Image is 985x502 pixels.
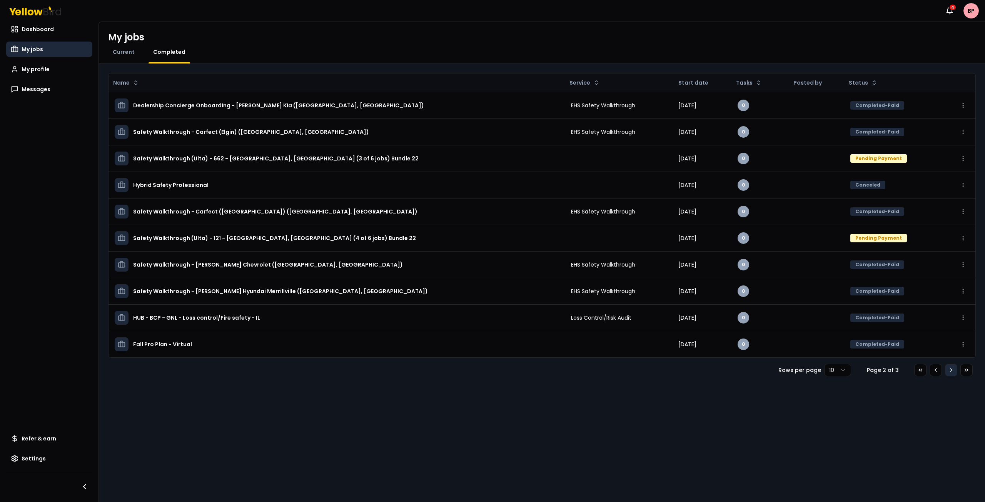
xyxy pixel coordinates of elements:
h3: Safety Walkthrough - Carfect (Elgin) ([GEOGRAPHIC_DATA], [GEOGRAPHIC_DATA]) [133,125,369,139]
h3: Fall Pro Plan - Virtual [133,337,192,351]
span: [DATE] [678,340,696,348]
div: Completed-Paid [850,128,904,136]
a: Messages [6,82,92,97]
span: EHS Safety Walkthrough [571,102,635,109]
span: [DATE] [678,234,696,242]
button: Tasks [733,77,765,89]
a: Completed [149,48,190,56]
div: Completed-Paid [850,207,904,216]
button: Service [566,77,603,89]
span: My profile [22,65,50,73]
span: Completed [153,48,185,56]
span: BP [963,3,979,18]
a: Settings [6,451,92,466]
h3: Safety Walkthrough (Ulta) - 662 - [GEOGRAPHIC_DATA], [GEOGRAPHIC_DATA] (3 of 6 jobs) Bundle 22 [133,152,419,165]
div: Pending Payment [850,154,907,163]
span: Current [113,48,135,56]
a: My jobs [6,42,92,57]
span: [DATE] [678,287,696,295]
span: Status [849,79,868,87]
span: [DATE] [678,181,696,189]
h3: Safety Walkthrough - [PERSON_NAME] Chevrolet ([GEOGRAPHIC_DATA], [GEOGRAPHIC_DATA]) [133,258,403,272]
div: 0 [738,126,749,138]
h3: Safety Walkthrough - Carfect ([GEOGRAPHIC_DATA]) ([GEOGRAPHIC_DATA], [GEOGRAPHIC_DATA]) [133,205,417,218]
div: Completed-Paid [850,287,904,295]
div: Completed-Paid [850,101,904,110]
div: Completed-Paid [850,314,904,322]
span: Settings [22,455,46,462]
span: Refer & earn [22,435,56,442]
div: 4 [949,4,957,11]
button: Name [110,77,142,89]
a: Refer & earn [6,431,92,446]
span: [DATE] [678,208,696,215]
button: 4 [942,3,957,18]
span: [DATE] [678,155,696,162]
a: Current [108,48,139,56]
span: EHS Safety Walkthrough [571,208,635,215]
h3: Hybrid Safety Professional [133,178,209,192]
span: EHS Safety Walkthrough [571,128,635,136]
span: Service [569,79,590,87]
h3: Safety Walkthrough (Ulta) - 121 - [GEOGRAPHIC_DATA], [GEOGRAPHIC_DATA] (4 of 6 jobs) Bundle 22 [133,231,416,245]
h3: Dealership Concierge Onboarding - [PERSON_NAME] Kia ([GEOGRAPHIC_DATA], [GEOGRAPHIC_DATA]) [133,98,424,112]
a: Dashboard [6,22,92,37]
div: Pending Payment [850,234,907,242]
div: Completed-Paid [850,260,904,269]
span: [DATE] [678,314,696,322]
div: 0 [738,285,749,297]
h3: HUB - BCP - GNL - Loss control/Fire safety - IL [133,311,260,325]
div: 0 [738,259,749,270]
span: Dashboard [22,25,54,33]
div: 0 [738,206,749,217]
a: My profile [6,62,92,77]
div: Page 2 of 3 [863,366,902,374]
span: EHS Safety Walkthrough [571,287,635,295]
span: Tasks [736,79,753,87]
th: Posted by [787,73,845,92]
div: Completed-Paid [850,340,904,349]
div: 0 [738,232,749,244]
span: Loss Control/Risk Audit [571,314,631,322]
div: 0 [738,312,749,324]
th: Start date [672,73,731,92]
h3: Safety Walkthrough - [PERSON_NAME] Hyundai Merrillville ([GEOGRAPHIC_DATA], [GEOGRAPHIC_DATA]) [133,284,428,298]
span: My jobs [22,45,43,53]
div: 0 [738,339,749,350]
span: Messages [22,85,50,93]
div: 0 [738,179,749,191]
div: Canceled [850,181,885,189]
span: Name [113,79,130,87]
p: Rows per page [778,366,821,374]
div: 0 [738,100,749,111]
button: Status [846,77,880,89]
span: EHS Safety Walkthrough [571,261,635,269]
span: [DATE] [678,261,696,269]
span: [DATE] [678,128,696,136]
h1: My jobs [108,31,144,43]
span: [DATE] [678,102,696,109]
div: 0 [738,153,749,164]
